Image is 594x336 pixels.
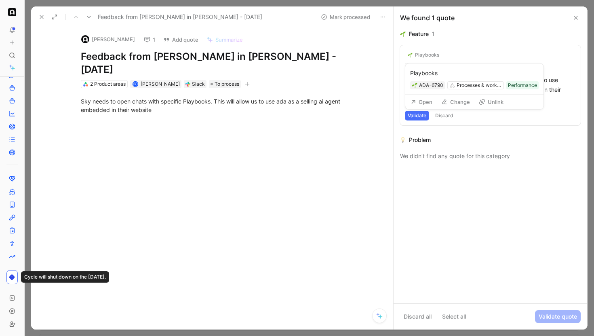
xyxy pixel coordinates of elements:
[475,96,507,108] button: Unlink
[215,80,239,88] span: To process
[409,29,429,39] div: Feature
[400,151,581,161] div: We didn’t find any quote for this category
[438,96,474,108] button: Change
[6,6,18,18] button: Ada
[78,33,139,45] button: logo[PERSON_NAME]
[160,34,202,45] button: Add quote
[98,12,262,22] span: Feedback from [PERSON_NAME] in [PERSON_NAME] - [DATE]
[407,96,436,108] button: Open
[317,11,374,23] button: Mark processed
[133,82,137,86] div: R
[8,8,16,16] img: Ada
[81,35,89,43] img: logo
[81,50,360,76] h1: Feedback from [PERSON_NAME] in [PERSON_NAME] - [DATE]
[141,81,180,87] span: [PERSON_NAME]
[419,81,443,89] div: ADA-6790
[432,111,456,120] button: Discard
[21,271,109,283] div: Cycle will shut down on the [DATE].
[203,34,246,45] button: Summarize
[415,52,439,58] div: Playbooks
[215,36,243,43] span: Summarize
[432,29,435,39] div: 1
[81,97,360,114] div: Sky needs to open chats with specific Playbooks. This will allow us to use ada as a selling ai ag...
[400,310,435,323] button: Discard all
[535,310,581,323] button: Validate quote
[90,80,126,88] div: 2 Product areas
[400,31,406,37] img: 🌱
[508,81,537,89] div: Performance
[209,80,241,88] div: To process
[410,68,539,78] div: Playbooks
[400,137,406,143] img: 💡
[192,80,205,88] div: Slack
[408,53,413,57] img: 🌱
[412,82,417,88] img: 🌱
[438,310,470,323] button: Select all
[405,50,442,60] button: 🌱Playbooks
[140,34,159,45] button: 1
[405,111,429,120] button: Validate
[457,81,502,89] div: Processes & workflows
[409,135,431,145] div: Problem
[400,13,455,23] div: We found 1 quote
